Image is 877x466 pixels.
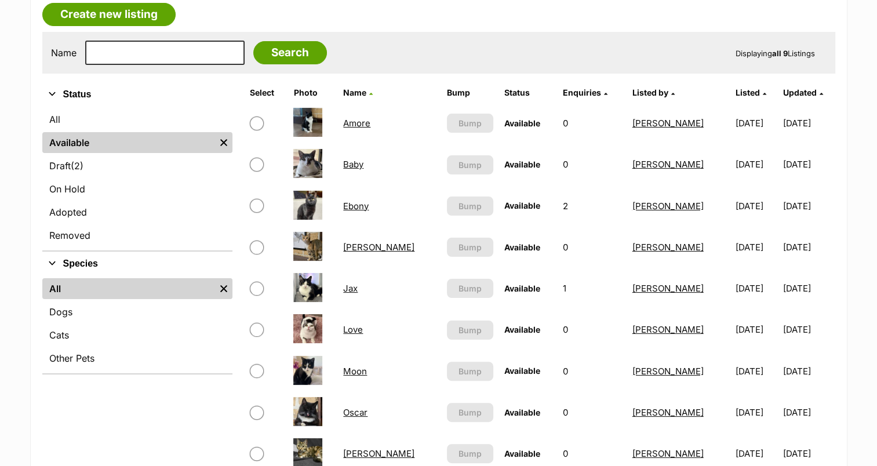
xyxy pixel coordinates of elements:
[458,200,482,212] span: Bump
[731,268,782,308] td: [DATE]
[447,238,494,257] button: Bump
[504,366,540,376] span: Available
[558,144,626,184] td: 0
[772,49,788,58] strong: all 9
[343,366,367,377] a: Moon
[504,118,540,128] span: Available
[458,406,482,418] span: Bump
[783,310,834,349] td: [DATE]
[736,49,815,58] span: Displaying Listings
[42,179,232,199] a: On Hold
[731,310,782,349] td: [DATE]
[632,407,704,418] a: [PERSON_NAME]
[504,283,540,293] span: Available
[447,321,494,340] button: Bump
[731,144,782,184] td: [DATE]
[42,132,215,153] a: Available
[42,107,232,250] div: Status
[253,41,327,64] input: Search
[447,196,494,216] button: Bump
[343,118,370,129] a: Amore
[343,201,369,212] a: Ebony
[558,310,626,349] td: 0
[458,324,482,336] span: Bump
[632,201,704,212] a: [PERSON_NAME]
[783,103,834,143] td: [DATE]
[343,88,366,97] span: Name
[783,186,834,226] td: [DATE]
[343,448,414,459] a: [PERSON_NAME]
[42,325,232,345] a: Cats
[343,407,367,418] a: Oscar
[289,83,337,102] th: Photo
[343,88,373,97] a: Name
[783,144,834,184] td: [DATE]
[458,241,482,253] span: Bump
[504,325,540,334] span: Available
[215,132,232,153] a: Remove filter
[42,276,232,373] div: Species
[447,403,494,422] button: Bump
[558,351,626,391] td: 0
[731,103,782,143] td: [DATE]
[447,362,494,381] button: Bump
[42,256,232,271] button: Species
[447,444,494,463] button: Bump
[783,268,834,308] td: [DATE]
[632,88,675,97] a: Listed by
[558,227,626,267] td: 0
[558,268,626,308] td: 1
[731,351,782,391] td: [DATE]
[783,88,817,97] span: Updated
[736,88,766,97] a: Listed
[447,114,494,133] button: Bump
[558,392,626,432] td: 0
[504,201,540,210] span: Available
[731,392,782,432] td: [DATE]
[343,242,414,253] a: [PERSON_NAME]
[504,407,540,417] span: Available
[499,83,556,102] th: Status
[458,365,482,377] span: Bump
[458,282,482,294] span: Bump
[447,279,494,298] button: Bump
[42,155,232,176] a: Draft
[215,278,232,299] a: Remove filter
[632,366,704,377] a: [PERSON_NAME]
[42,87,232,102] button: Status
[343,324,363,335] a: Love
[632,283,704,294] a: [PERSON_NAME]
[245,83,288,102] th: Select
[343,283,358,294] a: Jax
[42,301,232,322] a: Dogs
[632,242,704,253] a: [PERSON_NAME]
[783,88,823,97] a: Updated
[42,348,232,369] a: Other Pets
[42,225,232,246] a: Removed
[458,159,482,171] span: Bump
[562,88,601,97] span: translation missing: en.admin.listings.index.attributes.enquiries
[783,392,834,432] td: [DATE]
[736,88,760,97] span: Listed
[558,186,626,226] td: 2
[632,118,704,129] a: [PERSON_NAME]
[71,159,83,173] span: (2)
[51,48,77,58] label: Name
[632,448,704,459] a: [PERSON_NAME]
[562,88,607,97] a: Enquiries
[558,103,626,143] td: 0
[783,227,834,267] td: [DATE]
[458,447,482,460] span: Bump
[42,278,215,299] a: All
[731,227,782,267] td: [DATE]
[783,351,834,391] td: [DATE]
[632,324,704,335] a: [PERSON_NAME]
[632,159,704,170] a: [PERSON_NAME]
[731,186,782,226] td: [DATE]
[42,109,232,130] a: All
[504,159,540,169] span: Available
[458,117,482,129] span: Bump
[447,155,494,174] button: Bump
[504,242,540,252] span: Available
[42,202,232,223] a: Adopted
